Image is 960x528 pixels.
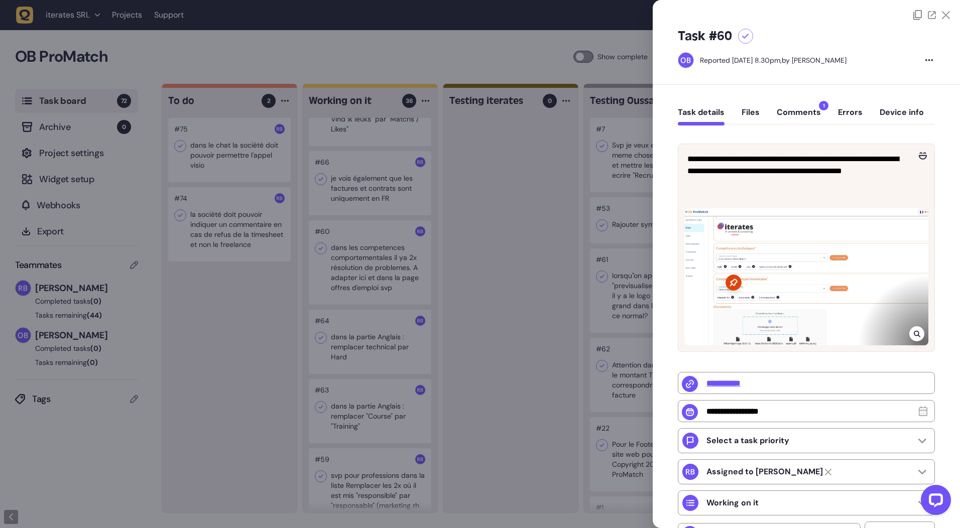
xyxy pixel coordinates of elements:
[678,107,725,125] button: Task details
[777,107,821,125] button: Comments
[700,56,782,65] div: Reported [DATE] 8.30pm,
[742,107,760,125] button: Files
[913,481,955,523] iframe: LiveChat chat widget
[700,55,847,65] div: by [PERSON_NAME]
[706,436,789,446] p: Select a task priority
[880,107,924,125] button: Device info
[678,28,732,44] h5: Task #60
[706,498,759,508] p: Working on it
[678,53,693,68] img: Oussama Bahassou
[838,107,863,125] button: Errors
[706,467,823,477] strong: Rodolphe Balay
[819,101,828,110] span: 1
